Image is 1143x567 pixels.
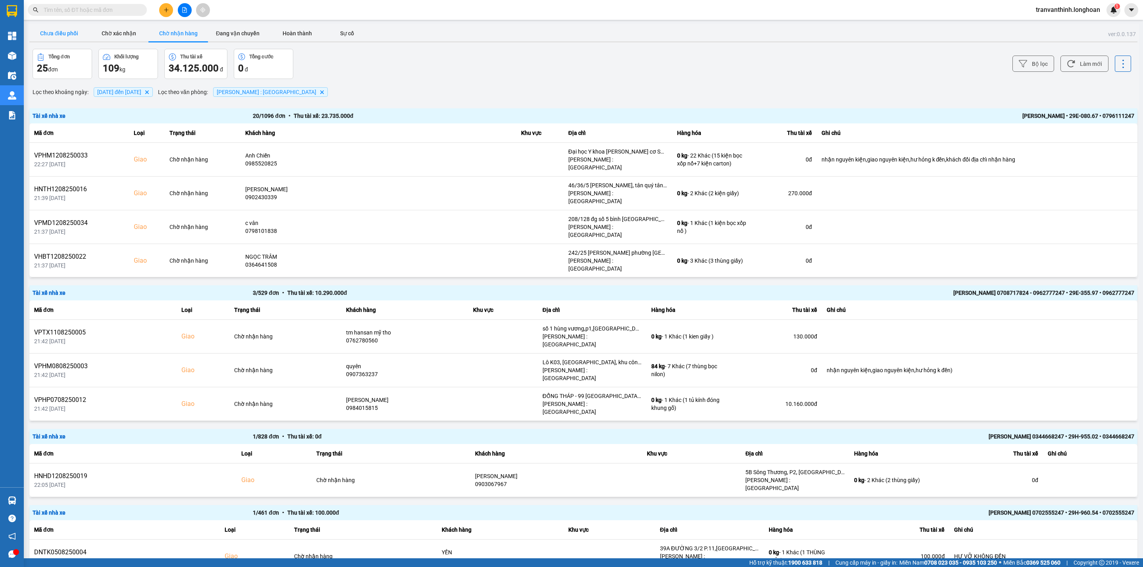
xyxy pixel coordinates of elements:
div: VHBT1208250022 [34,252,124,261]
span: Tài xế nhà xe [33,113,65,119]
div: 46/36/5 [PERSON_NAME], tân quý tân phú hcm [568,181,668,189]
div: [PERSON_NAME] [475,472,637,480]
span: file-add [182,7,187,13]
span: Miền Bắc [1003,558,1060,567]
div: nhận nguyên kiện,giao nguyên kiện,hư hỏng k đền,khách đổi địa chỉ nhận hàng [822,156,1133,163]
div: 0984015815 [346,404,464,412]
span: caret-down [1128,6,1135,13]
span: 1 [1116,4,1118,9]
th: Hàng hóa [764,520,843,540]
span: • [285,113,294,119]
th: Địa chỉ [741,444,849,463]
button: Tổng đơn25đơn [33,49,92,79]
div: Chờ nhận hàng [234,333,337,340]
div: 20 / 1096 đơn Thu tài xế: 23.735.000 đ [253,111,693,120]
span: Tài xế nhà xe [33,433,65,440]
span: Miền Nam [899,558,997,567]
div: nhận nguyên kiện,giao nguyên kiện,hư hỏng k đền) [827,366,1133,374]
div: - 1 Khác (1 kien giấy ) [651,333,721,340]
div: - 1 Khác (1 kiện bọc xốp nổ ) [677,219,747,235]
div: Chờ nhận hàng [169,257,236,265]
th: Địa chỉ [538,300,647,320]
button: caret-down [1124,3,1138,17]
svg: Delete [319,90,324,94]
span: • [279,290,287,296]
img: warehouse-icon [8,496,16,505]
img: warehouse-icon [8,91,16,100]
th: Ghi chú [817,123,1137,143]
button: Sự cố [327,25,367,41]
span: 0 kg [677,152,687,159]
div: 23:14 [DATE] [34,557,215,565]
div: Giao [134,188,160,198]
div: 21:39 [DATE] [34,194,124,202]
span: tranvanthinh.longhoan [1029,5,1106,15]
span: 0 kg [651,333,662,340]
div: 130.000 đ [731,333,817,340]
th: Hàng hóa [672,123,752,143]
th: Ghi chú [1043,444,1137,463]
div: 0902430339 [245,193,512,201]
div: Chờ nhận hàng [234,400,337,408]
div: Chờ nhận hàng [294,552,432,560]
div: 1 / 461 đơn Thu tài xế: 100.000 đ [253,508,693,517]
div: Lô K03, [GEOGRAPHIC_DATA], khu công nghiệp [GEOGRAPHIC_DATA],xã [GEOGRAPHIC_DATA], [GEOGRAPHIC_DA... [543,358,642,366]
div: HNTH1208250016 [34,185,124,194]
div: c vân [245,219,512,227]
span: notification [8,532,16,540]
div: [PERSON_NAME] 0708717824 - 0962777247 • 29E-355.97 • 0962777247 [694,288,1134,297]
div: Giao [225,552,285,561]
span: 0 kg [677,258,687,264]
div: Giao [181,399,225,409]
div: Giao [134,222,160,232]
button: aim [196,3,210,17]
div: 0 đ [756,223,812,231]
div: - 7 Khác (7 thùng bọc nilon) [651,362,721,378]
th: Loại [237,444,311,463]
span: 84 kg [651,363,665,369]
div: [PERSON_NAME] • 29E-080.67 • 0796111247 [694,111,1134,120]
div: Thu tài xế [933,449,1038,458]
button: Làm mới [1060,56,1108,72]
button: Bộ lọc [1012,56,1054,72]
button: plus [159,3,173,17]
span: Tài xế nhà xe [33,290,65,296]
th: Trạng thái [165,123,241,143]
button: Khối lượng109kg [98,49,158,79]
div: [PERSON_NAME] 0344668247 • 29H-955.02 • 0344668247 [694,432,1134,441]
span: message [8,550,16,558]
span: aim [200,7,206,13]
div: Chờ nhận hàng [316,476,466,484]
div: 0 đ [933,476,1038,484]
div: Thu tài xế [180,54,202,60]
th: Địa chỉ [655,520,764,540]
img: warehouse-icon [8,71,16,80]
button: Chờ nhận hàng [148,25,208,41]
button: Đang vận chuyển [208,25,267,41]
span: 0 kg [677,220,687,226]
div: Giao [241,475,306,485]
div: 21:42 [DATE] [34,405,172,413]
span: 0 kg [651,397,662,403]
th: Khách hàng [437,520,564,540]
th: Trạng thái [312,444,470,463]
th: Khách hàng [341,300,468,320]
span: question-circle [8,515,16,522]
div: VPHM1208250033 [34,151,124,160]
sup: 1 [1114,4,1120,9]
th: Địa chỉ [564,123,672,143]
button: file-add [178,3,192,17]
th: Khu vực [468,300,538,320]
span: ⚪️ [999,561,1001,564]
th: Loại [129,123,165,143]
div: [PERSON_NAME] [346,396,464,404]
span: Hồ Chí Minh : Kho Quận 12, close by backspace [213,87,328,97]
th: Mã đơn [29,123,129,143]
th: Mã đơn [29,300,177,320]
div: ĐỔNG THÁP - 99 [GEOGRAPHIC_DATA], [GEOGRAPHIC_DATA] [543,392,642,400]
div: - 3 Khác (3 thùng giấy) [677,257,747,265]
th: Ghi chú [822,300,1137,320]
button: Hoàn thành [267,25,327,41]
img: logo-vxr [7,5,17,17]
div: Giao [181,365,225,375]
